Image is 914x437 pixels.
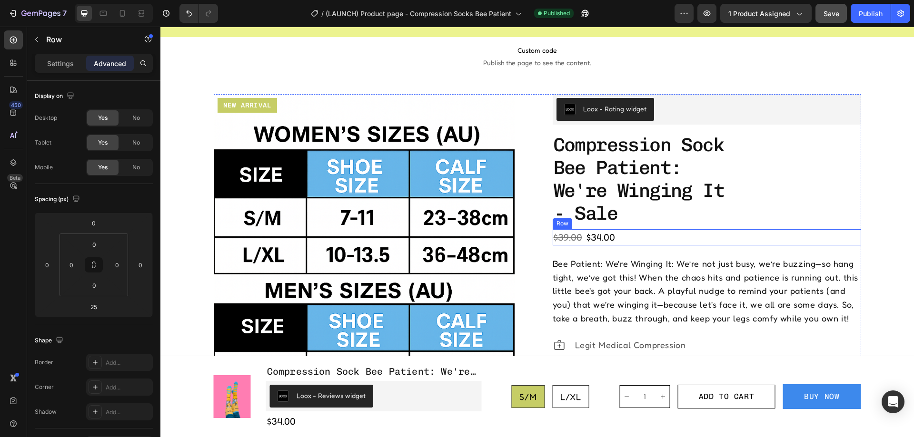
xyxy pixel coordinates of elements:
[106,408,150,417] div: Add...
[35,383,54,391] div: Corner
[394,193,410,201] div: Row
[473,359,496,381] input: quantity
[98,138,108,147] span: Yes
[400,365,420,375] span: L/XL
[46,34,127,45] p: Row
[35,408,57,416] div: Shadow
[47,58,74,68] p: Settings
[63,74,111,84] p: New arrival
[35,138,51,147] div: Tablet
[622,358,700,382] button: BUY NOW
[110,258,124,272] input: 0px
[35,334,65,347] div: Shape
[396,71,494,94] button: Loox - Rating widget
[179,4,218,23] div: Undo/Redo
[85,278,104,292] input: 0px
[425,203,456,219] div: $34.00
[544,9,570,18] span: Published
[460,359,473,381] button: decrement
[321,9,324,19] span: /
[35,193,82,206] div: Spacing (px)
[728,9,790,19] span: 1 product assigned
[415,311,526,325] p: legit medical compression
[40,258,54,272] input: 0
[496,359,509,381] button: increment
[132,138,140,147] span: No
[98,114,108,122] span: Yes
[35,358,53,367] div: Border
[9,101,23,109] div: 450
[392,203,423,219] div: $39.00
[35,114,57,122] div: Desktop
[7,174,23,182] div: Beta
[517,358,615,382] button: Add to cart
[326,9,511,19] span: (LAUNCH) Product page - Compression Socks Bee Patient
[538,364,594,376] div: Add to cart
[882,390,904,413] div: Open Intercom Messenger
[824,10,839,18] span: Save
[94,58,126,68] p: Advanced
[404,77,415,88] img: loox.png
[644,364,679,376] div: BUY NOW
[106,359,150,367] div: Add...
[35,163,53,172] div: Mobile
[64,258,79,272] input: 0px
[815,4,847,23] button: Save
[720,4,812,23] button: 1 product assigned
[392,232,698,297] p: Bee Patient: We're Winging It: We’re not just busy, we’re buzzing—so hang tight, we’ve got this! ...
[859,9,883,19] div: Publish
[392,106,573,199] h1: compression sock bee patient: we're winging it - sale
[98,163,108,172] span: Yes
[35,90,76,103] div: Display on
[84,216,103,230] input: 0
[851,4,891,23] button: Publish
[359,365,376,375] span: S/M
[132,163,140,172] span: No
[423,77,486,87] div: Loox - Rating widget
[160,27,914,437] iframe: Design area
[133,258,148,272] input: 0
[106,383,150,392] div: Add...
[85,237,104,252] input: 0px
[132,114,140,122] span: No
[62,8,67,19] p: 7
[84,300,103,314] input: 25
[4,4,71,23] button: 7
